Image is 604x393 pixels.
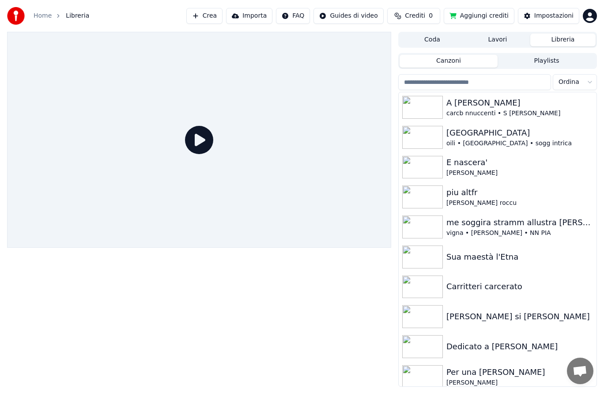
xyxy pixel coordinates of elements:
div: E nascera' [446,156,593,169]
span: Ordina [559,78,579,87]
div: [PERSON_NAME] roccu [446,199,593,208]
div: Sua maestà l'Etna [446,251,593,263]
button: Guides di video [313,8,383,24]
span: Crediti [405,11,425,20]
div: me soggira stramm allustra [PERSON_NAME] [446,216,593,229]
button: Crediti0 [387,8,440,24]
div: piu altfr [446,186,593,199]
button: FAQ [276,8,310,24]
button: Importa [226,8,272,24]
div: [PERSON_NAME] si [PERSON_NAME] [446,310,593,323]
div: [PERSON_NAME] [446,169,593,178]
button: Playlists [498,55,596,68]
a: Aprire la chat [567,358,593,384]
div: A [PERSON_NAME] [446,97,593,109]
div: Dedicato a [PERSON_NAME] [446,340,593,353]
button: Crea [186,8,223,24]
button: Impostazioni [518,8,579,24]
div: carcb nnuccenti • S [PERSON_NAME] [446,109,593,118]
div: Per una [PERSON_NAME] [446,366,593,378]
div: [GEOGRAPHIC_DATA] [446,127,593,139]
button: Lavori [465,34,530,46]
img: youka [7,7,25,25]
a: Home [34,11,52,20]
div: Impostazioni [534,11,574,20]
nav: breadcrumb [34,11,89,20]
button: Aggiungi crediti [444,8,514,24]
button: Libreria [530,34,596,46]
div: vigna • [PERSON_NAME] • NN PIA [446,229,593,238]
div: oili • [GEOGRAPHIC_DATA] • sogg intrica [446,139,593,148]
button: Canzoni [400,55,498,68]
span: 0 [429,11,433,20]
div: [PERSON_NAME] [446,378,593,387]
button: Coda [400,34,465,46]
div: Carritteri carcerato [446,280,593,293]
span: Libreria [66,11,89,20]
